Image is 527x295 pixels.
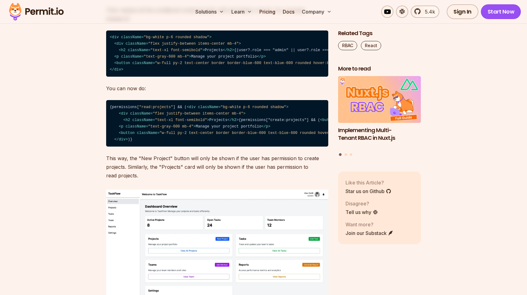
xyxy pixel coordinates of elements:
a: Tell us why [345,208,378,216]
span: div [119,137,126,142]
a: Star us on Github [345,188,391,195]
a: RBAC [338,41,357,50]
span: </ > [257,55,266,59]
span: button [117,61,130,65]
span: "text-xl font-semibold" [150,48,202,52]
span: className [121,35,142,39]
span: </ > [223,48,234,52]
span: "flex justify-between items-center mb-4" [153,111,243,116]
span: div [114,67,121,72]
span: < = > [110,35,212,39]
span: "w-full py-2 text-center border border-blue-600 text-blue-600 rounded hover:bg-blue-50" [160,131,357,135]
span: p [261,55,263,59]
span: button [322,118,336,122]
span: div [121,111,128,116]
h3: Implementing Multi-Tenant RBAC in Nuxt.js [338,127,421,142]
span: className [130,111,150,116]
span: div [189,105,196,109]
a: Implementing Multi-Tenant RBAC in Nuxt.jsImplementing Multi-Tenant RBAC in Nuxt.js [338,76,421,150]
span: </ > [261,124,270,129]
span: 5.4k [421,8,435,15]
button: Learn [229,6,254,18]
p: You can now do: [106,84,328,93]
code: Projects {(user?.role === "admin" || user?.role === "project_manager") && ( New Project )} Manage... [106,30,328,77]
li: 1 of 3 [338,76,421,150]
span: p [117,55,119,59]
span: "text-xl font-semibold" [155,118,207,122]
span: className [132,118,153,122]
span: "flex justify-between items-center mb-4" [148,42,239,46]
span: h2 [227,48,232,52]
span: div [112,35,119,39]
span: className [198,105,218,109]
p: This way, the "New Project" button will only be shown if the user has permission to create projec... [106,154,328,180]
span: < = > [123,118,209,122]
a: Docs [280,6,297,18]
a: Pricing [257,6,278,18]
span: < = > [119,111,246,116]
a: Start Now [481,4,521,19]
span: div [117,42,123,46]
code: {permissions[ ] && ( )} [106,100,328,147]
span: h2 [121,48,126,52]
span: className [121,55,142,59]
button: Go to slide 1 [339,153,342,156]
span: "read:projects" [139,105,173,109]
span: p [121,124,123,129]
img: Permit logo [6,1,66,22]
span: < = > [119,131,358,135]
span: className [126,42,146,46]
button: Company [299,6,334,18]
p: Like this Article? [345,179,391,186]
span: < = > [114,61,354,65]
p: Want more? [345,221,393,228]
span: h2 [126,118,130,122]
a: 5.4k [411,6,439,18]
a: Sign In [447,4,478,19]
a: React [361,41,381,50]
span: className [132,61,153,65]
span: < = > [114,55,191,59]
span: < = > [320,118,517,122]
button: Go to slide 2 [345,153,347,156]
button: Go to slide 3 [350,153,352,156]
span: </ > [227,118,239,122]
span: "w-full py-2 text-center border border-blue-600 text-blue-600 rounded hover:bg-blue-50" [155,61,352,65]
a: Join our Substack [345,229,393,237]
span: "bg-white p-6 rounded shadow" [144,35,209,39]
span: className [126,124,146,129]
h2: More to read [338,65,421,73]
div: Posts [338,76,421,157]
span: button [121,131,135,135]
span: "text-gray-600 mb-4" [148,124,194,129]
span: < = > [119,48,205,52]
span: </ > [114,137,128,142]
img: Implementing Multi-Tenant RBAC in Nuxt.js [338,76,421,123]
span: "text-gray-600 mb-4" [144,55,189,59]
h2: Related Tags [338,30,421,37]
span: className [137,131,157,135]
span: p [266,124,268,129]
button: Solutions [193,6,226,18]
span: < = > [119,124,196,129]
span: className [128,48,148,52]
span: h2 [232,118,237,122]
span: </ > [110,67,123,72]
span: < = > [114,42,241,46]
p: Disagree? [345,200,378,207]
span: < = > [187,105,289,109]
span: "bg-white p-6 rounded shadow" [221,105,286,109]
